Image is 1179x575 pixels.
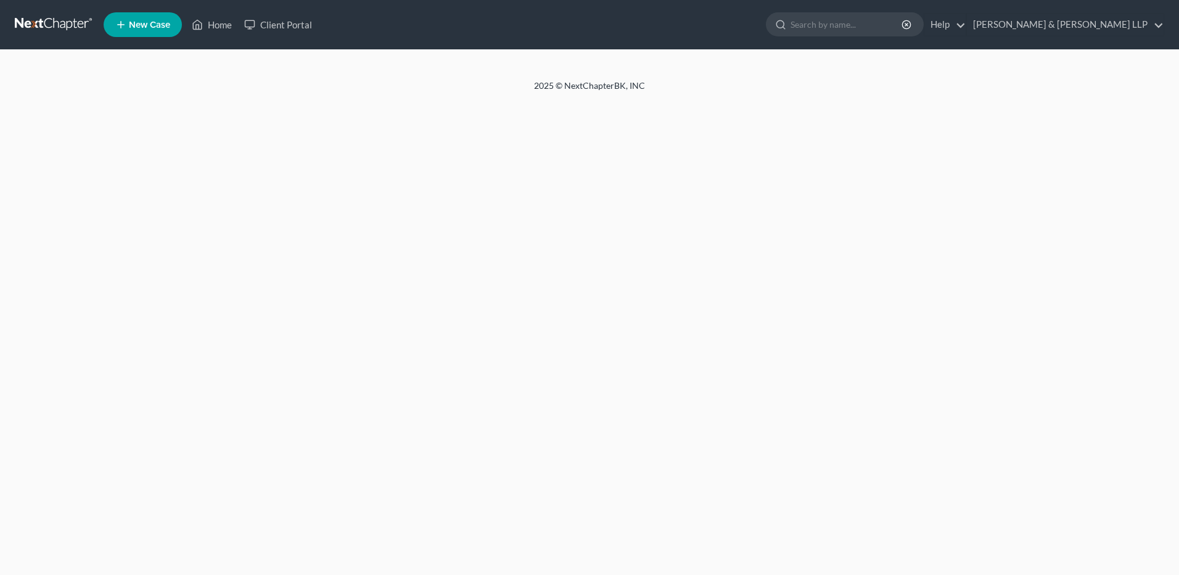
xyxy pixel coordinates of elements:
a: Help [924,14,966,36]
span: New Case [129,20,170,30]
a: Client Portal [238,14,318,36]
a: Home [186,14,238,36]
div: 2025 © NextChapterBK, INC [238,80,941,102]
input: Search by name... [791,13,903,36]
a: [PERSON_NAME] & [PERSON_NAME] LLP [967,14,1164,36]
